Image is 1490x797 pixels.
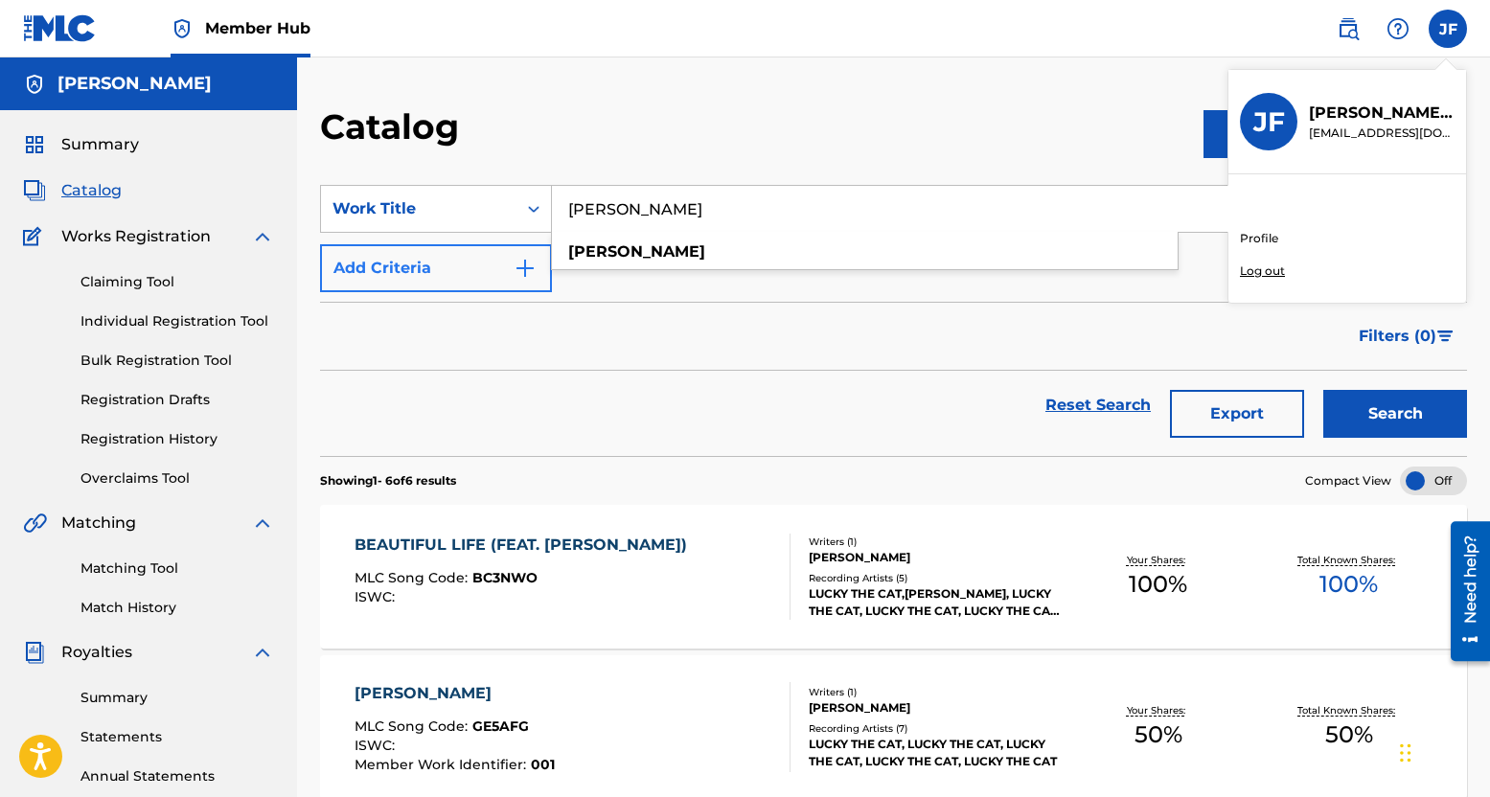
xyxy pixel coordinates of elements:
h5: JOHN FALSTROM [57,73,212,95]
span: 001 [531,756,555,773]
a: Reset Search [1036,384,1160,426]
span: Catalog [61,179,122,202]
a: Summary [80,688,274,708]
p: Log out [1240,262,1285,280]
span: 50 % [1135,717,1182,752]
a: BEAUTIFUL LIFE (FEAT. [PERSON_NAME])MLC Song Code:BC3NWOISWC:Writers (1)[PERSON_NAME]Recording Ar... [320,505,1467,649]
img: filter [1437,330,1454,342]
div: BEAUTIFUL LIFE (FEAT. [PERSON_NAME]) [355,534,697,557]
span: Member Work Identifier : [355,756,531,773]
span: ISWC : [355,588,400,605]
a: Annual Statements [80,766,274,786]
span: BC3NWO [472,569,538,586]
img: Matching [23,512,47,535]
p: Total Known Shares: [1297,703,1400,717]
div: LUCKY THE CAT, LUCKY THE CAT, LUCKY THE CAT, LUCKY THE CAT, LUCKY THE CAT [809,736,1063,770]
p: Total Known Shares: [1297,553,1400,567]
strong: [PERSON_NAME] [568,242,705,261]
img: search [1337,17,1360,40]
a: Individual Registration Tool [80,311,274,331]
button: Add Criteria [320,244,552,292]
button: Search [1323,390,1467,438]
div: Drag [1400,724,1411,782]
span: 100 % [1319,567,1378,602]
span: Member Hub [205,17,310,39]
img: Catalog [23,179,46,202]
p: Showing 1 - 6 of 6 results [320,472,456,490]
span: MLC Song Code : [355,717,472,735]
span: Royalties [61,641,132,664]
a: CatalogCatalog [23,179,122,202]
div: Recording Artists ( 5 ) [809,571,1063,585]
div: User Menu [1429,10,1467,48]
img: Accounts [23,73,46,96]
a: Statements [80,727,274,747]
p: Your Shares: [1127,553,1190,567]
a: Registration Drafts [80,390,274,410]
p: John Falstrom [1309,102,1455,125]
button: Filters (0) [1347,312,1467,360]
a: Bulk Registration Tool [80,351,274,371]
img: help [1387,17,1410,40]
h3: JF [1253,105,1285,139]
div: [PERSON_NAME] [355,682,555,705]
span: ISWC : [355,737,400,754]
iframe: Resource Center [1436,513,1490,668]
a: Registration History [80,429,274,449]
a: Public Search [1329,10,1367,48]
img: MLC Logo [23,14,97,42]
div: [PERSON_NAME] [809,549,1063,566]
span: GE5AFG [472,717,529,735]
h2: Catalog [320,105,469,148]
button: Export [1170,390,1304,438]
iframe: Chat Widget [1394,705,1490,797]
img: 9d2ae6d4665cec9f34b9.svg [514,257,537,280]
span: MLC Song Code : [355,569,472,586]
div: LUCKY THE CAT,[PERSON_NAME], LUCKY THE CAT, LUCKY THE CAT, LUCKY THE CAT, LUCKY THE CAT [809,585,1063,620]
a: Matching Tool [80,558,274,579]
div: Recording Artists ( 7 ) [809,721,1063,736]
a: SummarySummary [23,133,139,156]
img: expand [251,512,274,535]
form: Search Form [320,185,1467,456]
div: Writers ( 1 ) [809,535,1063,549]
img: Top Rightsholder [171,17,194,40]
p: Your Shares: [1127,703,1190,717]
img: expand [251,225,274,248]
span: Works Registration [61,225,211,248]
img: Royalties [23,641,46,664]
span: 50 % [1325,717,1373,752]
a: Overclaims Tool [80,468,274,489]
span: Filters ( 0 ) [1359,325,1436,348]
span: Matching [61,512,136,535]
span: Summary [61,133,139,156]
img: Summary [23,133,46,156]
img: expand [251,641,274,664]
a: Claiming Tool [80,272,274,292]
a: Match History [80,598,274,618]
a: Profile [1240,230,1278,247]
span: 100 % [1129,567,1187,602]
div: Writers ( 1 ) [809,685,1063,699]
div: Work Title [332,197,505,220]
p: jfalstrom2@gmail.com [1309,125,1455,142]
img: Works Registration [23,225,48,248]
span: Compact View [1305,472,1391,490]
div: [PERSON_NAME] [809,699,1063,717]
div: Help [1379,10,1417,48]
button: Register Work [1203,110,1467,158]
